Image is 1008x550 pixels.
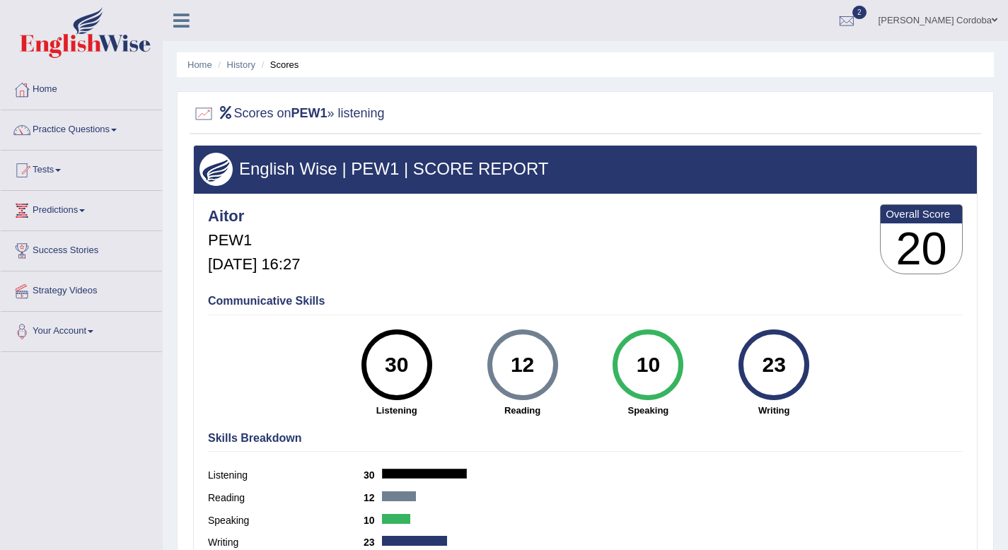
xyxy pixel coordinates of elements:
strong: Listening [341,404,453,417]
b: 12 [364,492,382,503]
div: 10 [622,335,674,394]
strong: Reading [467,404,579,417]
a: Practice Questions [1,110,162,146]
strong: Writing [718,404,830,417]
div: 30 [371,335,422,394]
h4: Communicative Skills [208,295,963,308]
h4: Aitor [208,208,300,225]
label: Speaking [208,513,364,528]
h5: PEW1 [208,232,300,249]
div: 12 [497,335,548,394]
label: Writing [208,535,364,550]
a: Tests [1,151,162,186]
li: Scores [258,58,299,71]
a: Your Account [1,312,162,347]
label: Reading [208,491,364,505]
label: Listening [208,468,364,483]
img: wings.png [199,153,233,186]
a: Strategy Videos [1,271,162,307]
a: Predictions [1,191,162,226]
a: Home [187,59,212,70]
b: 30 [364,469,382,481]
h4: Skills Breakdown [208,432,963,445]
b: 23 [364,537,382,548]
h3: 20 [881,223,962,274]
a: Home [1,70,162,105]
h2: Scores on » listening [193,103,385,124]
b: PEW1 [291,106,328,120]
b: 10 [364,515,382,526]
span: 2 [852,6,867,19]
strong: Speaking [592,404,704,417]
a: History [227,59,255,70]
h3: English Wise | PEW1 | SCORE REPORT [199,160,971,178]
b: Overall Score [886,208,957,220]
div: 23 [748,335,800,394]
h5: [DATE] 16:27 [208,256,300,273]
a: Success Stories [1,231,162,267]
